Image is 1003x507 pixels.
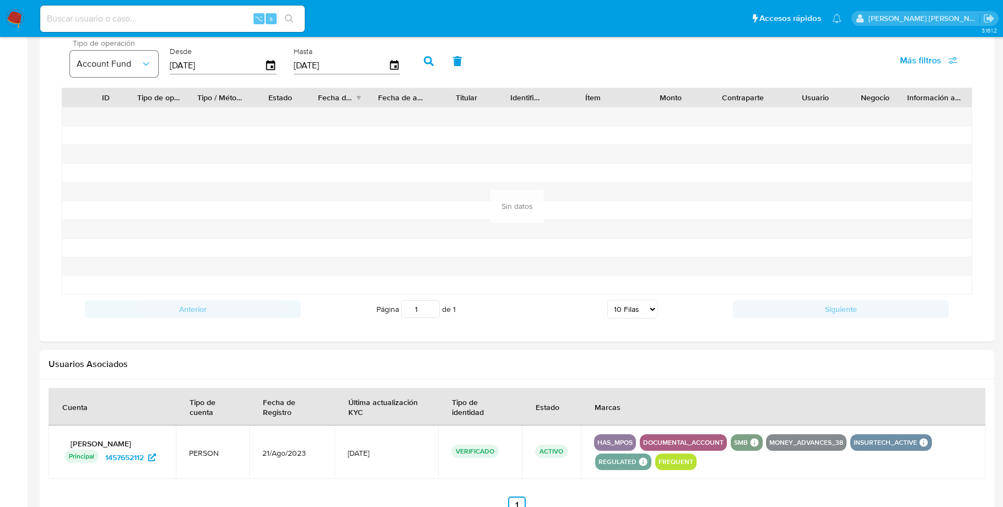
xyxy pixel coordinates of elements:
[269,13,273,24] span: s
[869,13,980,24] p: rene.vale@mercadolibre.com
[40,12,305,26] input: Buscar usuario o caso...
[255,13,263,24] span: ⌥
[48,359,985,370] h2: Usuarios Asociados
[983,13,995,24] a: Salir
[278,11,300,26] button: search-icon
[982,26,997,35] span: 3.161.2
[832,14,842,23] a: Notificaciones
[759,13,821,24] span: Accesos rápidos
